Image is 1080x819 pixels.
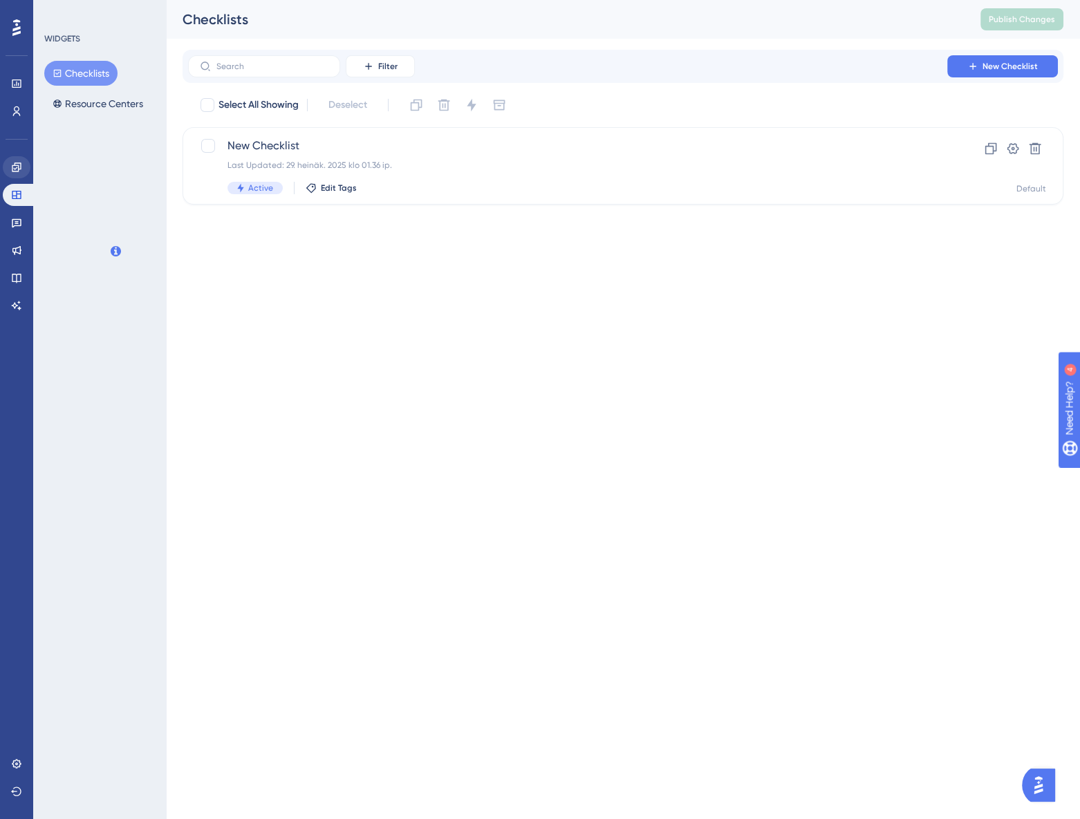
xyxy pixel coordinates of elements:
span: New Checklist [983,61,1038,72]
span: Publish Changes [989,14,1055,25]
span: Select All Showing [218,97,299,113]
button: Checklists [44,61,118,86]
span: Edit Tags [321,182,357,194]
span: Need Help? [32,3,86,20]
div: Checklists [183,10,946,29]
button: Filter [346,55,415,77]
span: Deselect [328,97,367,113]
button: New Checklist [947,55,1058,77]
button: Publish Changes [980,8,1063,30]
iframe: UserGuiding AI Assistant Launcher [1022,764,1063,806]
div: 4 [96,7,100,18]
span: Active [248,182,273,194]
div: WIDGETS [44,33,80,44]
button: Resource Centers [44,91,151,116]
button: Deselect [316,93,380,117]
div: Last Updated: 29. heinäk. 2025 klo 01.36 ip. [227,160,908,171]
input: Search [216,62,328,71]
button: Edit Tags [306,182,357,194]
span: New Checklist [227,138,908,154]
div: Default [1016,183,1046,194]
span: Filter [378,61,398,72]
